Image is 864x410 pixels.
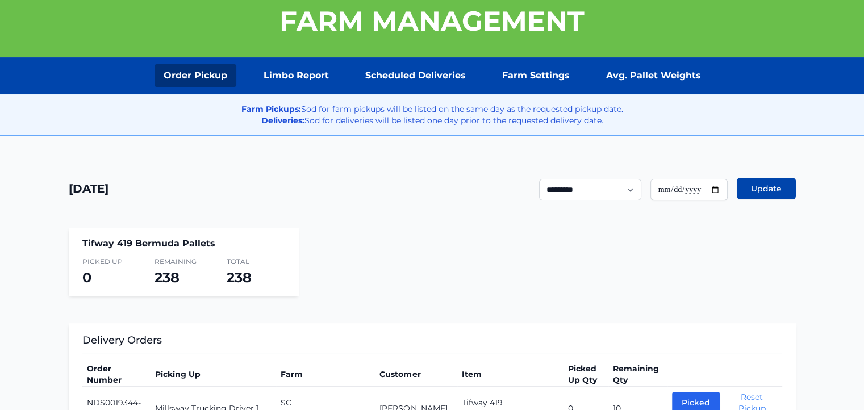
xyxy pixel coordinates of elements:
[82,362,151,387] th: Order Number
[69,181,108,196] h1: [DATE]
[276,362,375,387] th: Farm
[279,7,585,35] h1: Farm Management
[82,269,91,286] span: 0
[737,178,796,199] button: Update
[151,362,276,387] th: Picking Up
[356,64,475,87] a: Scheduled Deliveries
[82,237,285,250] h4: Tifway 419 Bermuda Pallets
[155,269,180,286] span: 238
[227,269,252,286] span: 238
[82,332,782,353] h3: Delivery Orders
[375,362,457,387] th: Customer
[254,64,338,87] a: Limbo Report
[564,362,608,387] th: Picked Up Qty
[597,64,710,87] a: Avg. Pallet Weights
[155,64,236,87] a: Order Pickup
[493,64,579,87] a: Farm Settings
[751,183,782,194] span: Update
[82,257,141,266] span: Picked Up
[457,362,564,387] th: Item
[261,115,304,125] strong: Deliveries:
[241,104,301,114] strong: Farm Pickups:
[227,257,285,266] span: Total
[155,257,213,266] span: Remaining
[608,362,667,387] th: Remaining Qty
